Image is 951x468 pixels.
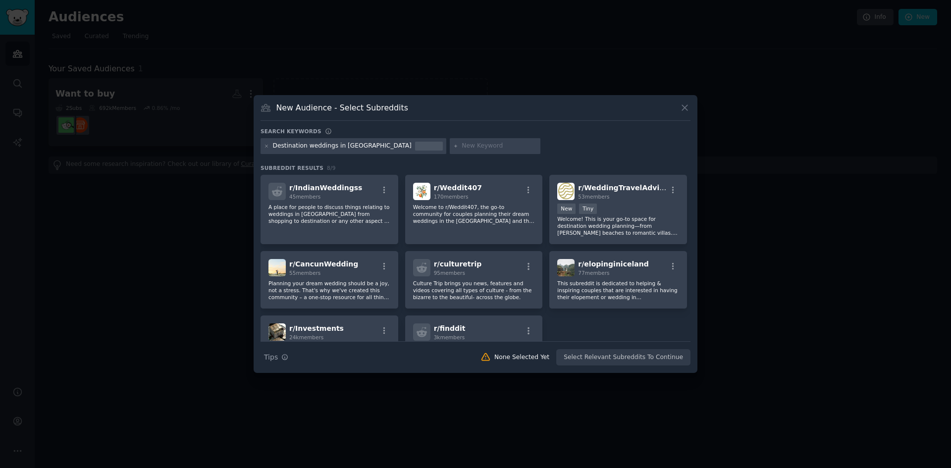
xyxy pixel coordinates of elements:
div: Tiny [579,204,597,214]
span: 77 members [578,270,609,276]
p: A place for people to discuss things relating to weddings in [GEOGRAPHIC_DATA] from shopping to d... [268,204,390,224]
span: r/ CancunWedding [289,260,358,268]
span: r/ Weddit407 [434,184,482,192]
p: Planning your dream wedding should be a joy, not a stress. That's why we've created this communit... [268,280,390,301]
p: Welcome to r/Weddit407, the go-to community for couples planning their dream weddings in the [GEO... [413,204,535,224]
span: 24k members [289,334,323,340]
p: Culture Trip brings you news, features and videos covering all types of culture - from the bizarr... [413,280,535,301]
div: New [557,204,576,214]
span: r/ IndianWeddingss [289,184,362,192]
span: 8 / 9 [327,165,336,171]
span: Tips [264,352,278,363]
img: CancunWedding [268,259,286,276]
span: Subreddit Results [261,164,323,171]
input: New Keyword [462,142,537,151]
button: Tips [261,349,292,366]
img: WeddingTravelAdvisors [557,183,575,200]
img: Weddit407 [413,183,430,200]
span: r/ culturetrip [434,260,482,268]
p: This subreddit is dedicated to helping & inspiring couples that are interested in having their el... [557,280,679,301]
h3: Search keywords [261,128,321,135]
span: r/ finddit [434,324,466,332]
img: elopinginiceland [557,259,575,276]
span: 55 members [289,270,320,276]
div: None Selected Yet [494,353,549,362]
span: 53 members [578,194,609,200]
span: r/ Investments [289,324,344,332]
img: Investments [268,323,286,341]
h3: New Audience - Select Subreddits [276,103,408,113]
span: 170 members [434,194,469,200]
span: 3k members [434,334,465,340]
span: 95 members [434,270,465,276]
span: r/ elopinginiceland [578,260,648,268]
span: r/ WeddingTravelAdvisors [578,184,676,192]
span: 45 members [289,194,320,200]
div: Destination weddings in [GEOGRAPHIC_DATA] [273,142,412,151]
p: Welcome! This is your go-to space for destination wedding planning—from [PERSON_NAME] beaches to ... [557,215,679,236]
